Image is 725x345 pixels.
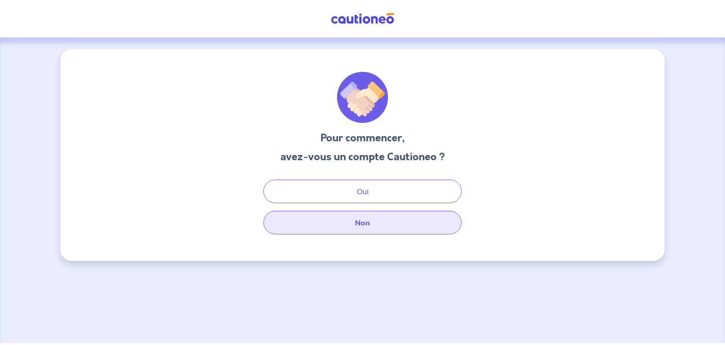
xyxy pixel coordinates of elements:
button: Oui [263,180,462,203]
button: Non [263,211,462,234]
img: illu_welcome.svg [337,72,388,123]
h3: avez-vous un compte Cautioneo ? [280,149,445,164]
img: Cautioneo [327,13,398,25]
h3: Pour commencer, [280,130,445,146]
